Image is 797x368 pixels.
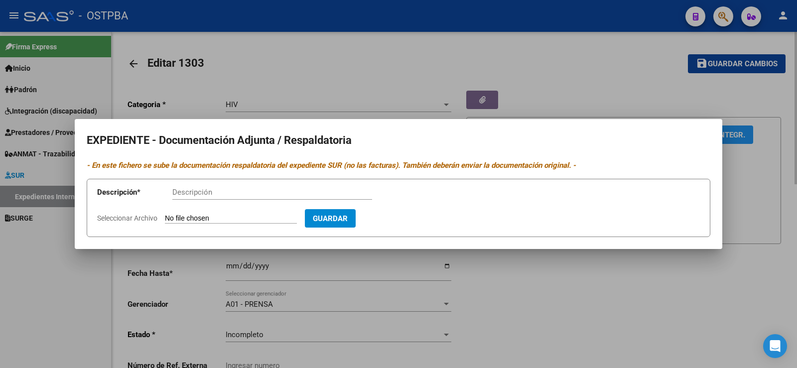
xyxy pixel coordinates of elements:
[87,161,576,170] i: - En este fichero se sube la documentación respaldatoria del expediente SUR (no las facturas). Ta...
[97,214,157,222] span: Seleccionar Archivo
[87,131,710,150] h2: EXPEDIENTE - Documentación Adjunta / Respaldatoria
[313,214,348,223] span: Guardar
[763,334,787,358] div: Open Intercom Messenger
[305,209,356,228] button: Guardar
[97,187,172,198] p: Descripción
